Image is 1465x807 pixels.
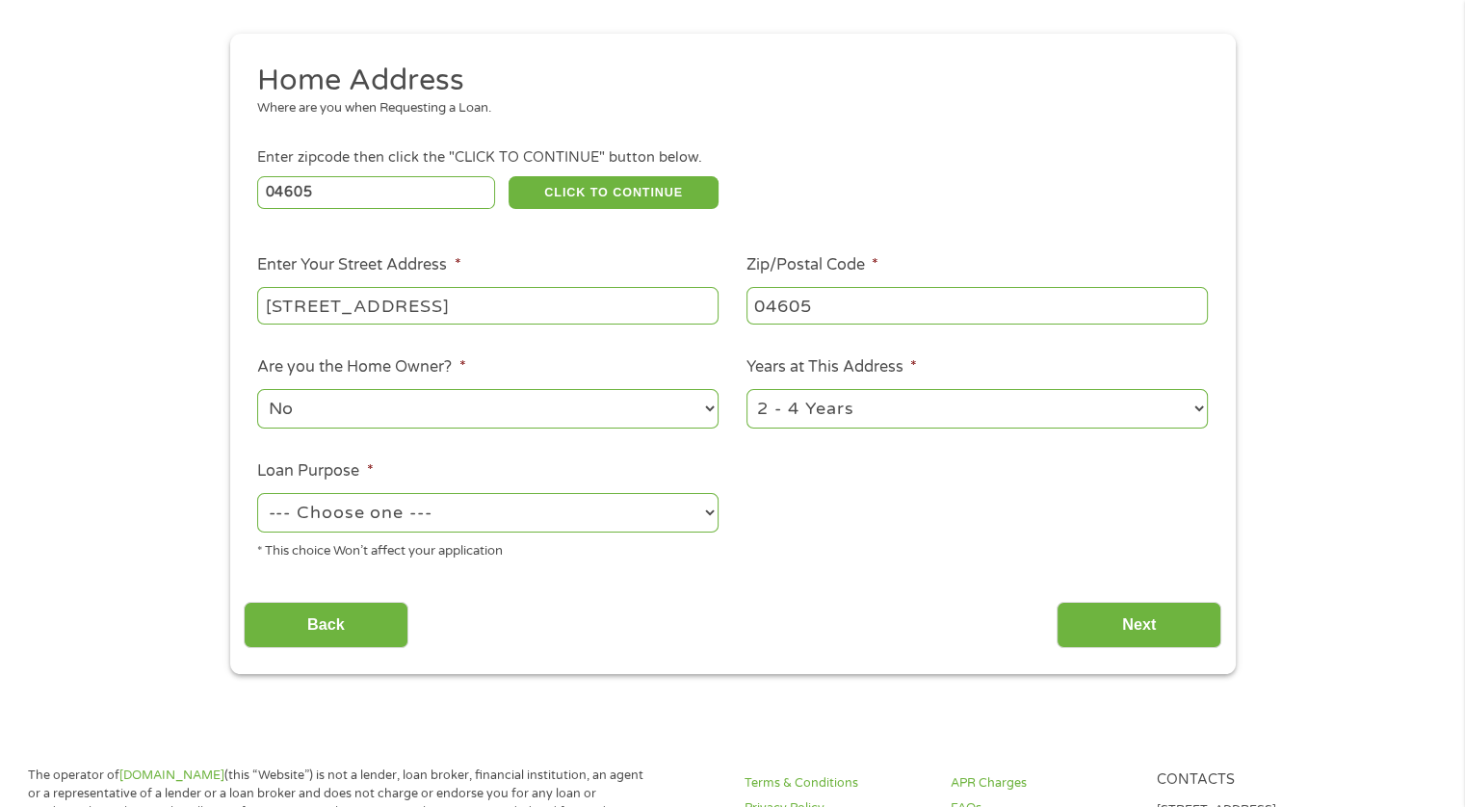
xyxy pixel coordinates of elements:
a: Terms & Conditions [745,774,928,793]
label: Years at This Address [746,357,917,377]
a: APR Charges [951,774,1134,793]
input: 1 Main Street [257,287,719,324]
label: Loan Purpose [257,461,373,482]
label: Are you the Home Owner? [257,357,465,377]
label: Enter Your Street Address [257,255,460,275]
h4: Contacts [1156,771,1339,790]
input: Enter Zipcode (e.g 01510) [257,176,495,209]
h2: Home Address [257,62,1193,100]
div: * This choice Won’t affect your application [257,535,719,561]
label: Zip/Postal Code [746,255,878,275]
div: Where are you when Requesting a Loan. [257,99,1193,118]
button: CLICK TO CONTINUE [509,176,719,209]
div: Enter zipcode then click the "CLICK TO CONTINUE" button below. [257,147,1207,169]
a: [DOMAIN_NAME] [119,768,224,783]
input: Back [244,602,408,649]
input: Next [1057,602,1221,649]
